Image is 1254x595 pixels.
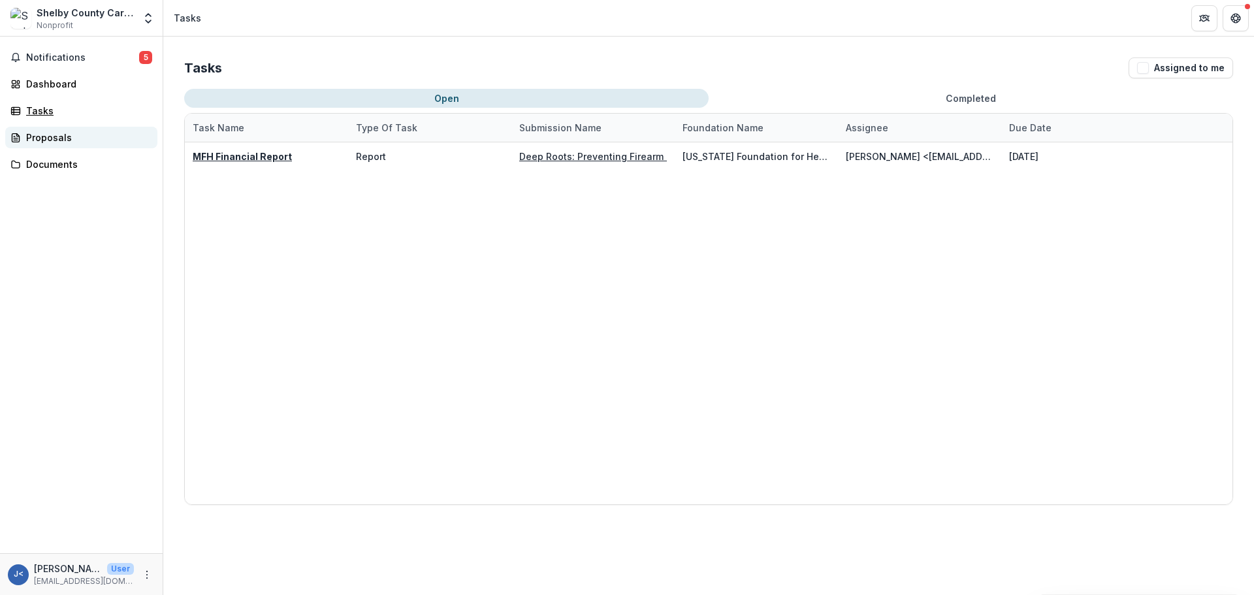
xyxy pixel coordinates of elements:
div: Assignee [838,114,1001,142]
div: Due Date [1001,114,1165,142]
div: Foundation Name [675,121,771,135]
div: Submission Name [511,114,675,142]
div: Shelby County Cares [37,6,134,20]
div: Foundation Name [675,114,838,142]
span: Nonprofit [37,20,73,31]
div: Task Name [185,114,348,142]
a: Deep Roots: Preventing Firearm Suicide Among Shelby County Agricultural Producers [519,151,907,162]
div: [PERSON_NAME] <[EMAIL_ADDRESS][DOMAIN_NAME]> [846,150,993,163]
div: Dashboard [26,77,147,91]
div: Documents [26,157,147,171]
span: Notifications [26,52,139,63]
span: 5 [139,51,152,64]
button: More [139,567,155,583]
div: [US_STATE] Foundation for Health [683,150,830,163]
a: Dashboard [5,73,157,95]
button: Open entity switcher [139,5,157,31]
img: Shelby County Cares [10,8,31,29]
a: MFH Financial Report [193,151,292,162]
div: Assignee [838,121,896,135]
a: Documents [5,153,157,175]
nav: breadcrumb [169,8,206,27]
div: Task Name [185,121,252,135]
a: Proposals [5,127,157,148]
button: Completed [709,89,1233,108]
div: Type of Task [348,114,511,142]
div: Tasks [174,11,201,25]
div: Due Date [1001,121,1059,135]
a: Tasks [5,100,157,121]
button: Open [184,89,709,108]
div: Proposals [26,131,147,144]
p: User [107,563,134,575]
button: Partners [1191,5,1217,31]
p: [EMAIL_ADDRESS][DOMAIN_NAME] [34,575,134,587]
button: Notifications5 [5,47,157,68]
div: Submission Name [511,121,609,135]
div: Jolie Foreman <jforeman41va@gmail.com> [14,570,24,579]
h2: Tasks [184,60,222,76]
div: Tasks [26,104,147,118]
button: Assigned to me [1129,57,1233,78]
div: Type of Task [348,121,425,135]
div: [DATE] [1009,150,1038,163]
button: Get Help [1223,5,1249,31]
div: Report [356,150,386,163]
p: [PERSON_NAME] <[EMAIL_ADDRESS][DOMAIN_NAME]> [34,562,102,575]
